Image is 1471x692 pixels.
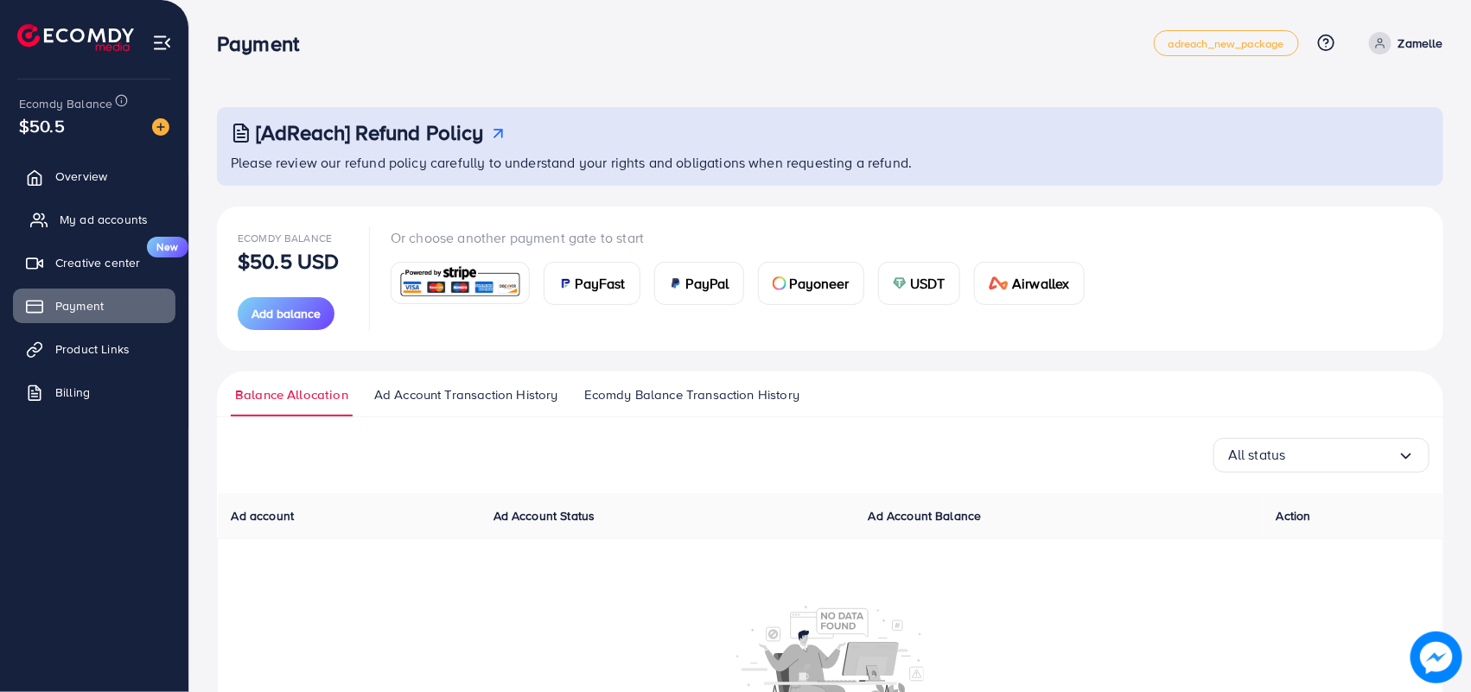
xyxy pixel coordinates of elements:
[1012,273,1069,294] span: Airwallex
[235,385,348,404] span: Balance Allocation
[584,385,799,404] span: Ecomdy Balance Transaction History
[1362,32,1443,54] a: Zamelle
[1411,632,1462,683] img: image
[576,273,626,294] span: PayFast
[13,375,175,409] a: Billing
[910,273,946,294] span: USDT
[893,276,907,290] img: card
[55,254,140,271] span: Creative center
[238,297,334,330] button: Add balance
[19,113,65,138] span: $50.5
[374,385,558,404] span: Ad Account Transaction History
[256,120,484,145] h3: [AdReach] Refund Policy
[152,118,169,136] img: image
[1154,30,1299,56] a: adreach_new_package
[686,273,729,294] span: PayPal
[231,152,1433,173] p: Please review our refund policy carefully to understand your rights and obligations when requesti...
[1286,441,1398,468] input: Search for option
[974,262,1085,305] a: cardAirwallex
[147,237,188,257] span: New
[60,211,148,228] span: My ad accounts
[869,507,982,524] span: Ad Account Balance
[989,276,1009,290] img: card
[758,262,864,305] a: cardPayoneer
[17,24,134,51] img: logo
[1169,38,1284,49] span: adreach_new_package
[13,289,175,323] a: Payment
[494,507,595,524] span: Ad Account Status
[1228,441,1286,468] span: All status
[397,264,524,302] img: card
[55,384,90,401] span: Billing
[55,297,104,314] span: Payment
[19,95,112,112] span: Ecomdy Balance
[232,507,295,524] span: Ad account
[55,340,130,358] span: Product Links
[391,262,530,304] a: card
[669,276,683,290] img: card
[238,251,339,271] p: $50.5 USD
[1213,438,1430,473] div: Search for option
[391,227,1098,248] p: Or choose another payment gate to start
[878,262,960,305] a: cardUSDT
[13,202,175,237] a: My ad accounts
[13,332,175,366] a: Product Links
[1398,33,1443,54] p: Zamelle
[55,168,107,185] span: Overview
[773,276,786,290] img: card
[558,276,572,290] img: card
[654,262,744,305] a: cardPayPal
[217,31,313,56] h3: Payment
[13,159,175,194] a: Overview
[13,245,175,280] a: Creative centerNew
[238,231,332,245] span: Ecomdy Balance
[790,273,850,294] span: Payoneer
[252,305,321,322] span: Add balance
[1277,507,1311,524] span: Action
[544,262,640,305] a: cardPayFast
[152,33,172,53] img: menu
